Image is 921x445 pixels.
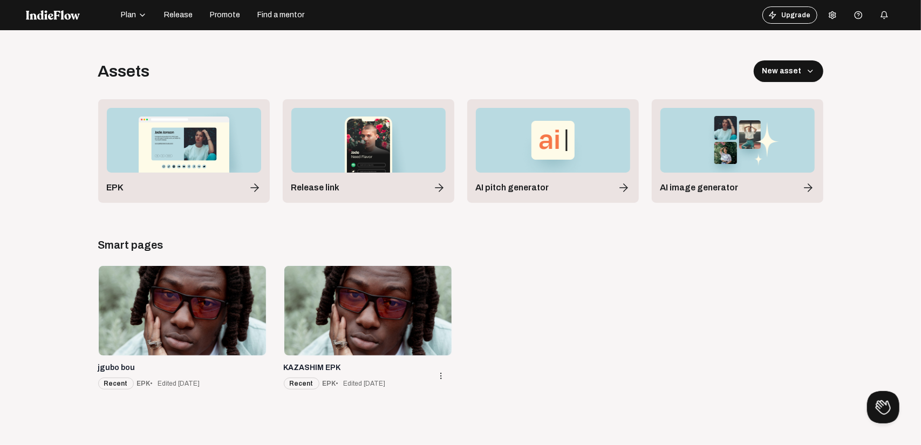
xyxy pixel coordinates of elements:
div: KAZASHIM EPK [284,362,431,373]
span: Find a mentor [257,10,304,20]
img: Release-link.png [291,108,446,173]
button: Release [158,6,199,24]
div: Recent [98,378,134,389]
button: Find a mentor [251,6,311,24]
span: EPK [137,379,151,388]
mat-icon: more_vert [436,371,446,381]
img: AI-Pitch-Generator.png [476,108,630,173]
span: AI pitch generator [476,181,549,194]
button: Plan [114,6,153,24]
button: Promote [203,6,247,24]
img: AI-Image-Generator.png [660,108,815,173]
span: EPK [323,379,336,388]
span: AI image generator [660,181,739,194]
span: Promote [210,10,240,20]
div: Assets [98,61,150,81]
button: New asset [754,60,823,82]
span: • Edited [DATE] [151,379,200,388]
img: indieflow-logo-white.svg [26,10,80,20]
span: Release [164,10,193,20]
div: Smart pages [98,237,823,252]
span: EPK [107,181,124,194]
img: EPK.png [107,108,261,173]
span: • Edited [DATE] [336,379,386,388]
span: Release link [291,181,340,194]
div: jgubo bou [98,362,267,373]
button: Upgrade [762,6,817,24]
div: Recent [284,378,319,389]
span: Plan [121,10,136,20]
iframe: Toggle Customer Support [867,391,899,423]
